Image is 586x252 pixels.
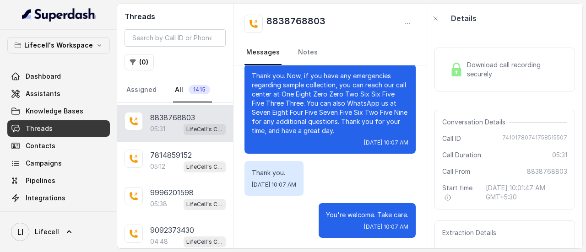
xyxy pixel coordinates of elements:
[7,37,110,54] button: Lifecell's Workspace
[266,15,326,33] h2: 8838768803
[186,237,223,247] p: LifeCell's Call Assistant
[7,86,110,102] a: Assistants
[26,141,55,150] span: Contacts
[186,125,223,134] p: LifeCell's Call Assistant
[252,181,296,188] span: [DATE] 10:07 AM
[244,40,416,65] nav: Tabs
[451,13,477,24] p: Details
[450,63,463,76] img: Lock Icon
[26,211,65,220] span: API Settings
[26,89,60,98] span: Assistants
[7,68,110,85] a: Dashboard
[7,103,110,119] a: Knowledge Bases
[364,223,408,231] span: [DATE] 10:07 AM
[125,54,154,70] button: (0)
[150,150,192,161] p: 7814859152
[26,107,83,116] span: Knowledge Bases
[244,40,282,65] a: Messages
[22,7,96,22] img: light.svg
[252,71,408,135] p: Thank you. Now, if you have any emergencies regarding sample collection, you can reach our call c...
[442,183,478,202] span: Start time
[125,78,226,102] nav: Tabs
[150,124,165,134] p: 05:31
[442,134,461,143] span: Call ID
[150,237,168,246] p: 04:48
[24,40,93,51] p: Lifecell's Workspace
[189,85,210,94] span: 1415
[35,227,59,236] span: Lifecell
[186,162,223,172] p: LifeCell's Call Assistant
[296,40,320,65] a: Notes
[7,190,110,206] a: Integrations
[26,159,62,168] span: Campaigns
[150,199,167,209] p: 05:38
[17,227,23,237] text: LI
[7,172,110,189] a: Pipelines
[442,167,470,176] span: Call From
[186,200,223,209] p: LifeCell's Call Assistant
[150,225,194,236] p: 9092373430
[326,210,408,220] p: You're welcome. Take care.
[150,112,195,123] p: 8838768803
[7,138,110,154] a: Contacts
[552,150,567,160] span: 05:31
[364,139,408,146] span: [DATE] 10:07 AM
[502,134,567,143] span: 74101780741758515507
[7,155,110,172] a: Campaigns
[26,124,53,133] span: Threads
[150,162,165,171] p: 05:12
[527,167,567,176] span: 8838768803
[26,176,55,185] span: Pipelines
[173,78,212,102] a: All1415
[125,11,226,22] h2: Threads
[26,193,65,203] span: Integrations
[7,219,110,245] a: Lifecell
[7,207,110,224] a: API Settings
[125,29,226,47] input: Search by Call ID or Phone Number
[26,72,61,81] span: Dashboard
[125,78,158,102] a: Assigned
[442,150,481,160] span: Call Duration
[486,183,567,202] span: [DATE] 10:01:47 AM GMT+5:30
[252,168,296,177] p: Thank you.
[7,120,110,137] a: Threads
[150,187,194,198] p: 9996201598
[442,118,509,127] span: Conversation Details
[442,228,500,237] span: Extraction Details
[467,60,564,79] span: Download call recording securely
